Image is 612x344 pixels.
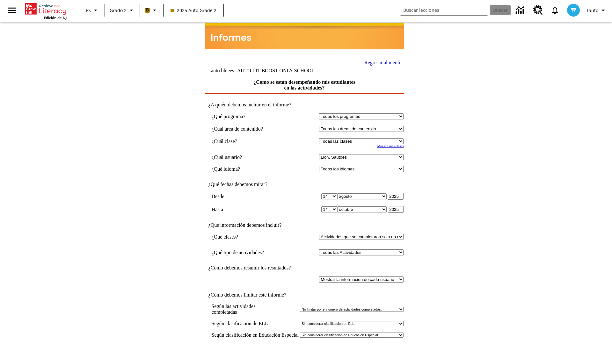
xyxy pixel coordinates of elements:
[25,2,67,20] div: Portada
[205,292,404,298] td: ¿Cómo debemos limitar este informe?
[400,5,488,15] input: Buscar campo
[212,321,299,326] td: Según clasificación de ELL
[205,23,404,49] img: header
[205,182,404,187] td: ¿Qué fechas debemos mirar?
[567,4,580,17] img: avatar image
[146,6,149,14] span: B
[529,2,547,19] a: Centro de recursos, Se abrirá en una pestaña nueva.
[209,68,327,74] td: tauto.bluees -
[212,206,284,213] td: Hasta
[205,222,404,228] td: ¿Qué información debemos incluir?
[142,4,161,16] button: Boost El color de la clase es anaranjado claro. Cambiar el color de la clase.
[237,68,315,73] nobr: AUTO LIT BOOST ONLY SCHOOL
[212,126,263,132] nobr: ¿Cuál área de contenido?
[563,2,584,18] button: Escoja un nuevo avatar
[212,166,284,172] td: ¿Qué idioma?
[212,193,284,200] td: Desde
[171,7,216,14] span: 2025 Auto Grade 2
[212,113,284,119] td: ¿Qué programa?
[547,2,563,18] a: Notificaciones
[3,1,21,20] button: Abrir el menú lateral
[212,154,284,160] td: ¿Cuál usuario?
[377,144,404,148] a: Muestre más clases
[44,15,67,20] span: Edición de NJ
[512,2,529,19] a: Centro de información
[212,304,299,315] td: Según las actividades completadas
[205,265,404,271] td: ¿Cómo debemos resumir los resultados?
[205,102,404,108] td: ¿A quién debemos incluir en el informe?
[253,79,355,90] a: ¿Cómo se están desempeñando mis estudiantes en las actividades?
[107,4,138,16] button: Grado: Grado 2, Elige un grado
[212,138,284,144] td: ¿Cuál clase?
[110,7,127,14] span: Grado 2
[82,4,103,16] button: Lenguaje: ES, Selecciona un idioma
[212,234,284,240] td: ¿Qué clases?
[586,7,598,14] span: Tauto
[212,249,284,255] td: ¿Qué tipo de actividades?
[584,4,609,16] button: Perfil/Configuración
[212,332,299,338] td: Según clasificación en Educación Especial
[86,7,91,14] span: ES
[364,60,400,65] a: Regresar al menú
